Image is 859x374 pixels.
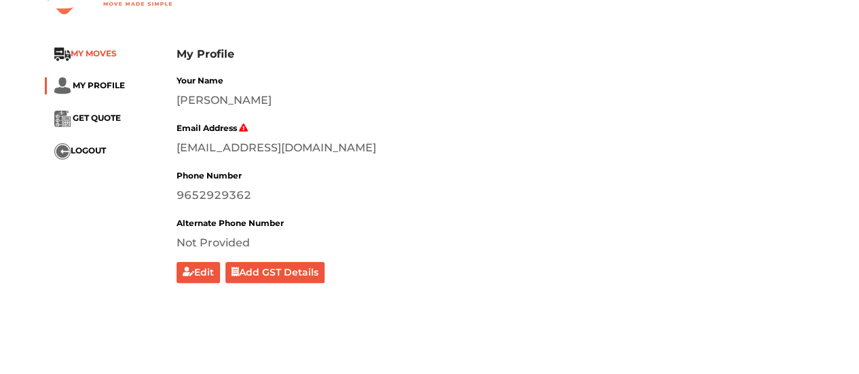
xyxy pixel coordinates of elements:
[54,113,121,124] a: ... GET QUOTE
[54,49,117,59] a: ...MY MOVES
[177,217,284,229] label: Alternate Phone Number
[54,80,125,90] a: ... MY PROFILE
[71,146,106,156] span: LOGOUT
[73,113,121,124] span: GET QUOTE
[177,262,221,283] button: Edit
[177,122,249,134] label: Email Address
[225,262,325,283] button: Add GST Details
[177,170,242,182] label: Phone Number
[54,143,106,160] button: ...LOGOUT
[54,48,71,61] img: ...
[177,75,223,87] label: Your Name
[177,140,815,156] div: [EMAIL_ADDRESS][DOMAIN_NAME]
[177,187,815,204] div: 9652929362
[73,80,125,90] span: MY PROFILE
[71,49,117,59] span: MY MOVES
[54,143,71,160] img: ...
[54,111,71,127] img: ...
[54,77,71,94] img: ...
[177,235,815,251] div: Not Provided
[177,92,815,109] div: [PERSON_NAME]
[177,48,815,60] h3: My Profile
